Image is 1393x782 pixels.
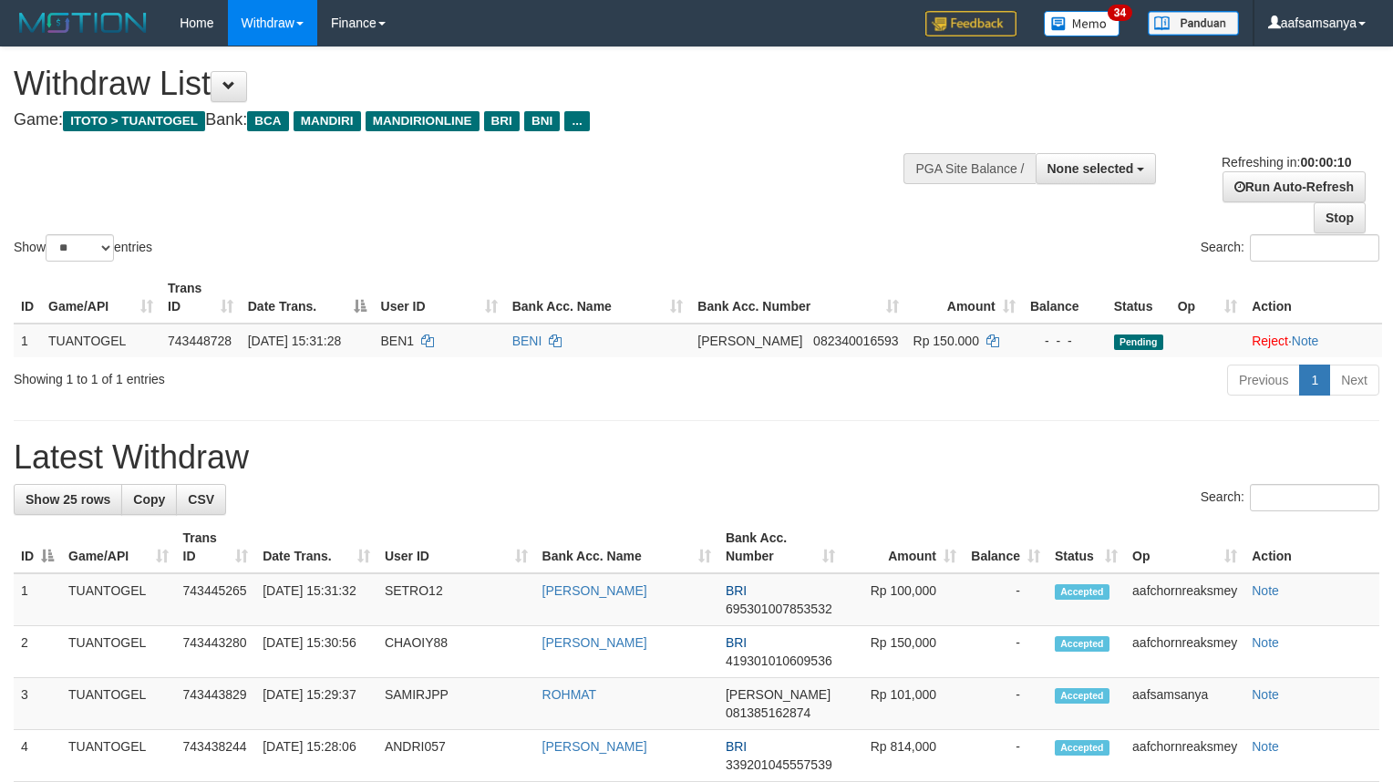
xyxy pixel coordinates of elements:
td: aafchornreaksmey [1125,730,1244,782]
label: Show entries [14,234,152,262]
th: Game/API: activate to sort column ascending [61,521,176,573]
a: Stop [1314,202,1366,233]
td: 743438244 [176,730,256,782]
a: Reject [1252,334,1288,348]
span: MANDIRI [294,111,361,131]
th: Balance [1023,272,1107,324]
a: BENI [512,334,542,348]
span: Rp 150.000 [913,334,979,348]
td: TUANTOGEL [61,573,176,626]
a: Next [1329,365,1379,396]
h1: Latest Withdraw [14,439,1379,476]
td: 3 [14,678,61,730]
span: 743448728 [168,334,232,348]
td: Rp 100,000 [842,573,964,626]
th: Op: activate to sort column ascending [1125,521,1244,573]
a: Previous [1227,365,1300,396]
td: 743445265 [176,573,256,626]
a: Note [1292,334,1319,348]
span: Copy 695301007853532 to clipboard [726,602,832,616]
td: aafsamsanya [1125,678,1244,730]
td: Rp 150,000 [842,626,964,678]
img: Feedback.jpg [925,11,1016,36]
td: - [964,730,1047,782]
span: BNI [524,111,560,131]
td: - [964,626,1047,678]
span: ITOTO > TUANTOGEL [63,111,205,131]
th: Status: activate to sort column ascending [1047,521,1125,573]
span: Pending [1114,334,1163,350]
td: 743443829 [176,678,256,730]
span: Accepted [1055,584,1109,600]
h4: Game: Bank: [14,111,911,129]
th: Amount: activate to sort column ascending [906,272,1023,324]
a: ROHMAT [542,687,597,702]
th: Bank Acc. Name: activate to sort column ascending [535,521,718,573]
span: Show 25 rows [26,492,110,507]
th: Date Trans.: activate to sort column ascending [255,521,377,573]
span: BRI [726,583,747,598]
a: 1 [1299,365,1330,396]
td: - [964,573,1047,626]
td: [DATE] 15:29:37 [255,678,377,730]
a: Note [1252,687,1279,702]
span: Accepted [1055,636,1109,652]
td: TUANTOGEL [61,626,176,678]
th: Action [1244,272,1382,324]
div: Showing 1 to 1 of 1 entries [14,363,567,388]
span: Copy 081385162874 to clipboard [726,705,810,720]
th: Bank Acc. Name: activate to sort column ascending [505,272,691,324]
th: Amount: activate to sort column ascending [842,521,964,573]
td: Rp 101,000 [842,678,964,730]
span: Accepted [1055,688,1109,704]
td: 743443280 [176,626,256,678]
span: ... [564,111,589,131]
td: [DATE] 15:28:06 [255,730,377,782]
label: Search: [1201,484,1379,511]
label: Search: [1201,234,1379,262]
span: Copy [133,492,165,507]
th: Game/API: activate to sort column ascending [41,272,160,324]
span: [PERSON_NAME] [697,334,802,348]
input: Search: [1250,234,1379,262]
select: Showentries [46,234,114,262]
th: ID: activate to sort column descending [14,521,61,573]
th: User ID: activate to sort column ascending [377,521,535,573]
span: Copy 082340016593 to clipboard [813,334,898,348]
td: TUANTOGEL [61,678,176,730]
a: Note [1252,583,1279,598]
td: [DATE] 15:30:56 [255,626,377,678]
th: User ID: activate to sort column ascending [374,272,505,324]
td: SETRO12 [377,573,535,626]
a: Show 25 rows [14,484,122,515]
th: Trans ID: activate to sort column ascending [160,272,241,324]
td: [DATE] 15:31:32 [255,573,377,626]
span: [DATE] 15:31:28 [248,334,341,348]
th: Trans ID: activate to sort column ascending [176,521,256,573]
td: 1 [14,324,41,357]
th: Bank Acc. Number: activate to sort column ascending [718,521,842,573]
span: BRI [726,739,747,754]
td: 1 [14,573,61,626]
td: Rp 814,000 [842,730,964,782]
th: Bank Acc. Number: activate to sort column ascending [690,272,905,324]
button: None selected [1036,153,1157,184]
th: ID [14,272,41,324]
span: Accepted [1055,740,1109,756]
a: [PERSON_NAME] [542,739,647,754]
span: BRI [726,635,747,650]
th: Date Trans.: activate to sort column descending [241,272,374,324]
th: Action [1244,521,1379,573]
td: TUANTOGEL [41,324,160,357]
a: [PERSON_NAME] [542,635,647,650]
img: panduan.png [1148,11,1239,36]
th: Status [1107,272,1171,324]
td: CHAOIY88 [377,626,535,678]
a: Run Auto-Refresh [1223,171,1366,202]
a: Note [1252,635,1279,650]
span: BEN1 [381,334,415,348]
span: Copy 419301010609536 to clipboard [726,653,832,668]
span: [PERSON_NAME] [726,687,831,702]
td: aafchornreaksmey [1125,626,1244,678]
td: 2 [14,626,61,678]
